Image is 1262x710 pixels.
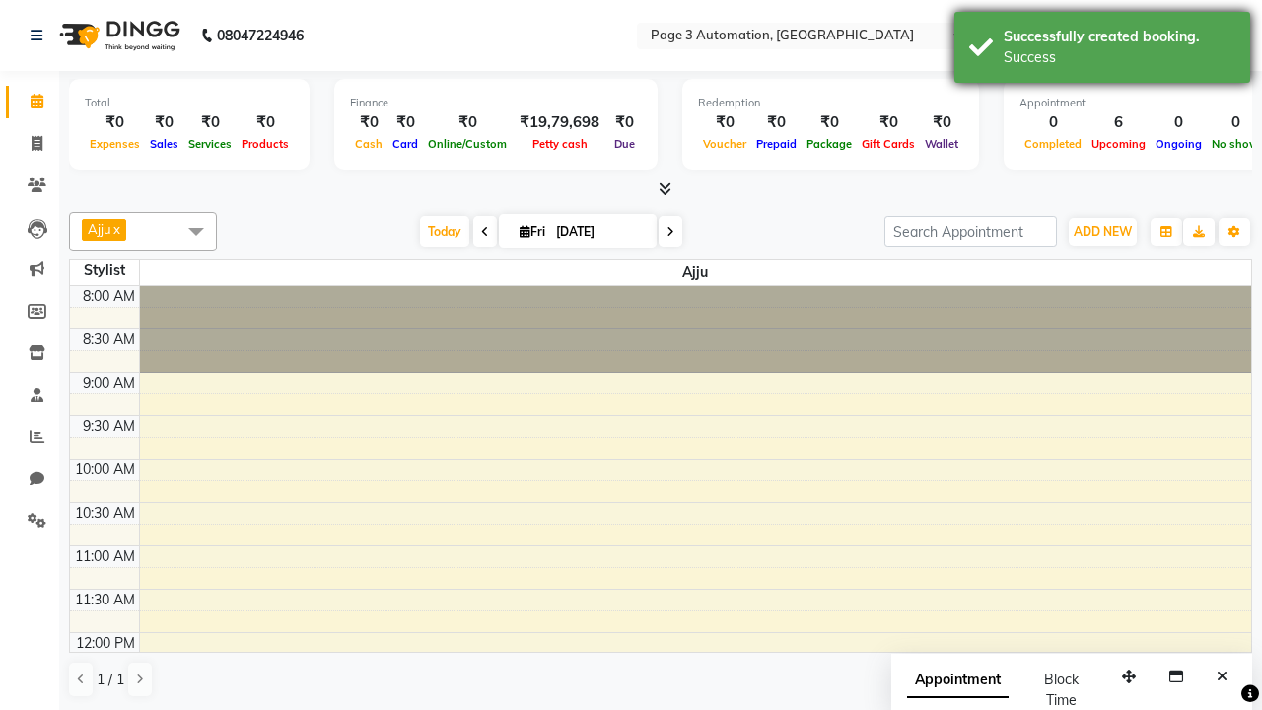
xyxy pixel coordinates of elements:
span: Due [609,137,640,151]
span: Completed [1019,137,1087,151]
div: ₹19,79,698 [512,111,607,134]
span: Ajju [140,260,1252,285]
button: ADD NEW [1069,218,1137,246]
span: Upcoming [1087,137,1151,151]
span: Fri [515,224,550,239]
div: ₹0 [920,111,963,134]
div: Successfully created booking. [1004,27,1235,47]
div: Total [85,95,294,111]
div: ₹0 [751,111,802,134]
div: 10:30 AM [71,503,139,524]
div: Stylist [70,260,139,281]
div: ₹0 [423,111,512,134]
div: Success [1004,47,1235,68]
div: ₹0 [85,111,145,134]
span: Today [420,216,469,247]
span: Sales [145,137,183,151]
span: Online/Custom [423,137,512,151]
span: Appointment [907,663,1009,698]
input: 2025-10-03 [550,217,649,247]
div: 11:00 AM [71,546,139,567]
div: ₹0 [857,111,920,134]
div: ₹0 [145,111,183,134]
span: Voucher [698,137,751,151]
span: Wallet [920,137,963,151]
div: 8:30 AM [79,329,139,350]
div: ₹0 [607,111,642,134]
input: Search Appointment [884,216,1057,247]
span: Gift Cards [857,137,920,151]
button: Close [1208,662,1236,692]
span: Block Time [1044,671,1079,709]
div: Redemption [698,95,963,111]
div: ₹0 [183,111,237,134]
span: Products [237,137,294,151]
div: 9:00 AM [79,373,139,393]
span: Card [387,137,423,151]
div: 8:00 AM [79,286,139,307]
div: 11:30 AM [71,590,139,610]
span: Ongoing [1151,137,1207,151]
div: ₹0 [698,111,751,134]
div: Finance [350,95,642,111]
span: 1 / 1 [97,670,124,690]
div: ₹0 [802,111,857,134]
div: 12:00 PM [72,633,139,654]
div: 0 [1019,111,1087,134]
b: 08047224946 [217,8,304,63]
div: 9:30 AM [79,416,139,437]
span: Prepaid [751,137,802,151]
div: ₹0 [350,111,387,134]
div: 0 [1151,111,1207,134]
div: ₹0 [237,111,294,134]
div: ₹0 [387,111,423,134]
span: Cash [350,137,387,151]
span: Petty cash [527,137,593,151]
a: x [111,221,120,237]
span: ADD NEW [1074,224,1132,239]
div: 6 [1087,111,1151,134]
span: Package [802,137,857,151]
span: Ajju [88,221,111,237]
span: Services [183,137,237,151]
span: Expenses [85,137,145,151]
div: 10:00 AM [71,460,139,480]
img: logo [50,8,185,63]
